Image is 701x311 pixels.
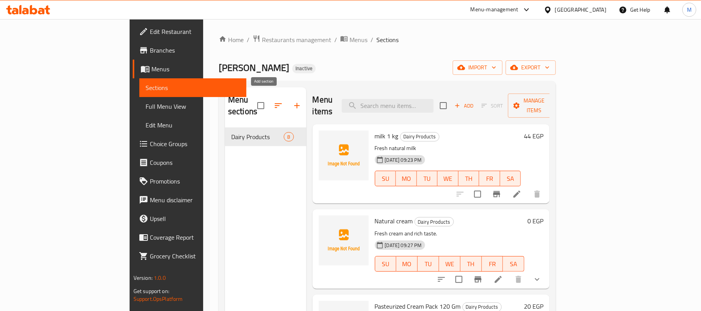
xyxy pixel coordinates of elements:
a: Edit menu item [512,189,522,199]
svg: Show Choices [532,275,542,284]
span: MO [399,173,414,184]
nav: breadcrumb [219,35,556,45]
span: Upsell [150,214,241,223]
button: Branch-specific-item [469,270,487,289]
span: Sections [146,83,241,92]
span: Coupons [150,158,241,167]
span: Manage items [514,96,554,115]
span: milk 1 kg [375,130,399,142]
button: Manage items [508,94,560,118]
span: Natural cream [375,215,413,227]
li: / [247,35,249,44]
button: SU [375,256,397,272]
div: Menu-management [471,5,518,14]
button: delete [528,185,546,203]
div: Dairy Products [400,132,439,141]
button: FR [479,171,500,186]
a: Restaurants management [253,35,331,45]
button: import [453,60,502,75]
a: Menu disclaimer [133,191,247,209]
span: SU [378,173,393,184]
p: Fresh cream and rich taste. [375,229,525,239]
span: Edit Restaurant [150,27,241,36]
span: 8 [284,133,293,141]
div: [GEOGRAPHIC_DATA] [555,5,606,14]
span: Sections [376,35,399,44]
div: Inactive [292,64,316,73]
img: milk 1 kg [319,131,369,180]
input: search [342,99,434,113]
span: Select to update [451,271,467,288]
span: M [687,5,692,14]
span: Menu disclaimer [150,195,241,205]
span: TH [462,173,476,184]
span: [DATE] 09:23 PM [382,156,425,164]
a: Branches [133,41,247,60]
span: WE [441,173,455,184]
button: TH [460,256,482,272]
span: MO [399,258,415,270]
span: Dairy Products [415,217,453,226]
button: WE [437,171,459,186]
a: Edit Menu [139,116,247,134]
span: [DATE] 09:27 PM [382,242,425,249]
button: SU [375,171,396,186]
span: Edit Menu [146,120,241,130]
button: FR [482,256,503,272]
h6: 44 EGP [524,131,543,141]
button: TU [417,171,438,186]
span: SU [378,258,394,270]
li: / [371,35,373,44]
span: Coverage Report [150,233,241,242]
span: Dairy Products [401,132,439,141]
a: Menus [133,60,247,78]
span: Select to update [469,186,486,202]
a: Grocery Checklist [133,247,247,265]
a: Choice Groups [133,134,247,153]
span: SA [506,258,521,270]
li: / [334,35,337,44]
span: Full Menu View [146,102,241,111]
span: Branches [150,46,241,55]
span: Sort sections [269,96,288,115]
span: Menus [151,64,241,74]
a: Edit Restaurant [133,22,247,41]
img: Natural cream [319,216,369,265]
span: Version: [134,273,153,283]
span: Get support on: [134,286,169,296]
span: WE [442,258,457,270]
a: Sections [139,78,247,97]
span: Dairy Products [231,132,284,141]
nav: Menu sections [225,124,306,149]
span: FR [482,173,497,184]
span: 1.0.0 [154,273,166,283]
button: TU [418,256,439,272]
button: show more [528,270,546,289]
span: Inactive [292,65,316,72]
button: export [506,60,556,75]
span: Select section [435,97,452,114]
a: Support.OpsPlatform [134,294,183,304]
span: Choice Groups [150,139,241,148]
span: FR [485,258,500,270]
a: Menus [340,35,367,45]
span: TH [464,258,479,270]
span: import [459,63,496,72]
span: [PERSON_NAME] [219,59,289,76]
span: Grocery Checklist [150,251,241,261]
span: TU [421,258,436,270]
span: Add [453,101,474,110]
div: items [284,132,293,141]
button: TH [459,171,480,186]
div: Dairy Products8 [225,127,306,146]
button: SA [500,171,521,186]
a: Upsell [133,209,247,228]
span: Restaurants management [262,35,331,44]
span: TU [420,173,435,184]
a: Full Menu View [139,97,247,116]
button: MO [396,171,417,186]
button: SA [503,256,524,272]
span: export [512,63,550,72]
